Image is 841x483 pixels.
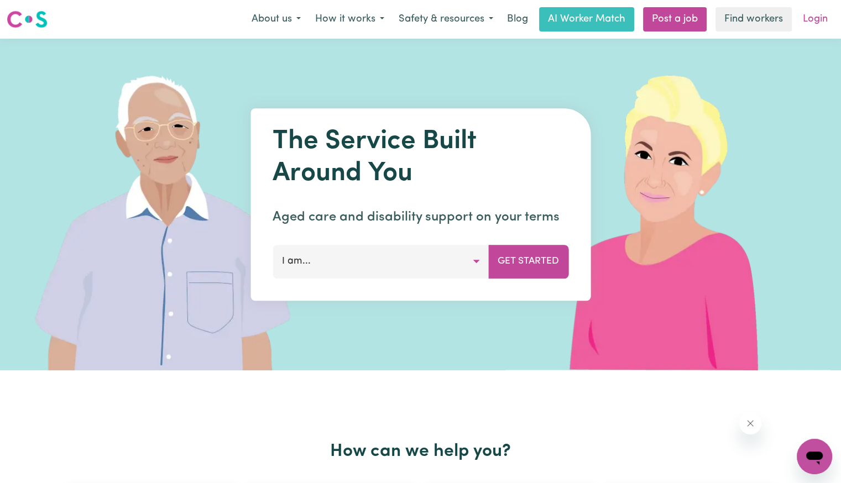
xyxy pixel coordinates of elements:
[796,7,834,32] a: Login
[500,7,535,32] a: Blog
[715,7,792,32] a: Find workers
[7,8,67,17] span: Need any help?
[539,7,634,32] a: AI Worker Match
[273,126,568,190] h1: The Service Built Around You
[62,441,779,462] h2: How can we help you?
[488,245,568,278] button: Get Started
[391,8,500,31] button: Safety & resources
[244,8,308,31] button: About us
[797,439,832,474] iframe: Button to launch messaging window
[7,9,48,29] img: Careseekers logo
[739,412,761,434] iframe: Close message
[273,207,568,227] p: Aged care and disability support on your terms
[273,245,489,278] button: I am...
[643,7,707,32] a: Post a job
[7,7,48,32] a: Careseekers logo
[308,8,391,31] button: How it works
